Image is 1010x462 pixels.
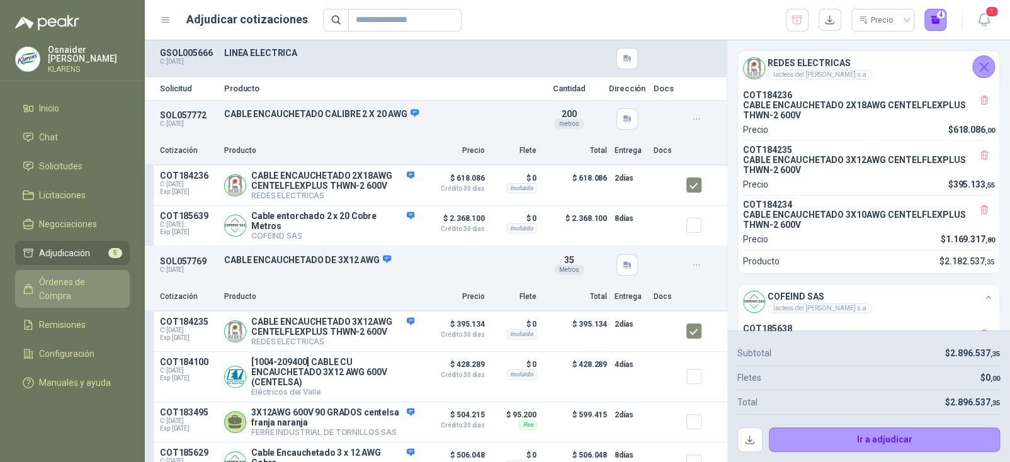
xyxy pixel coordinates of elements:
p: $ 395.134 [422,317,485,338]
img: Company Logo [225,175,246,196]
div: metros [554,119,584,129]
p: COT184236 [160,171,217,181]
span: 200 [562,109,577,119]
h1: Adjudicar cotizaciones [186,11,308,28]
p: Precio [422,291,485,303]
p: $ 2.368.100 [422,211,485,232]
span: ,00 [990,375,1000,383]
p: CABLE ENCAUCHETADO DE 3X12 AWG [224,254,530,266]
button: 4 [924,9,947,31]
p: Producto [743,254,780,268]
img: Logo peakr [15,15,79,30]
p: $ 0 [492,211,536,226]
p: [1004-209400] CABLE CU ENCAUCHETADO 3X12 AWG 600V (CENTELSA) [251,357,414,387]
p: CABLE ENCAUCHETADO CALIBRE 2 X 20 AWG [224,108,530,120]
span: C: [DATE] [160,327,217,334]
span: 2.896.537 [950,348,1000,358]
p: $ 395.134 [544,317,607,346]
div: Precio [859,11,895,30]
div: lacteos del [PERSON_NAME] s.a [768,303,872,313]
p: $ [939,254,994,268]
p: $ [945,395,1000,409]
p: 2 días [615,171,646,186]
span: C: [DATE] [160,221,217,228]
span: Exp: [DATE] [160,228,217,236]
p: $ 618.086 [544,171,607,200]
a: Solicitudes [15,154,130,178]
p: $ 0 [492,357,536,372]
span: 395.133 [953,179,994,189]
h4: REDES ELECTRICAS [768,56,872,70]
p: SOL057769 [160,256,217,266]
p: Flete [492,145,536,157]
p: CABLE ENCAUCHETADO 3X10AWG CENTELFLEXPLUS THWN-2 600V [743,210,994,230]
h4: COFEIND SAS [768,290,872,303]
p: CABLE ENCAUCHETADO 3X12AWG CENTELFLEXPLUS THWN-2 600V [251,317,414,337]
a: Licitaciones [15,183,130,207]
p: Osnaider [PERSON_NAME] [48,45,130,63]
span: 0 [985,373,1000,383]
p: Docs [654,145,679,157]
span: Crédito 30 días [422,226,485,232]
p: $ 0 [492,171,536,186]
div: Incluido [507,369,536,380]
img: Company Logo [744,291,764,312]
p: Eléctricos del Valle [251,387,414,397]
p: Dirección [608,84,646,93]
p: C: [DATE] [160,120,217,128]
p: $ 428.289 [422,357,485,378]
div: Metros [554,265,584,275]
p: Cantidad [538,84,601,93]
img: Company Logo [16,47,40,71]
img: Company Logo [744,58,764,79]
p: Flete [492,291,536,303]
p: Entrega [615,291,646,303]
span: C: [DATE] [160,181,217,188]
span: ,00 [985,127,994,135]
span: Órdenes de Compra [39,275,118,303]
p: $ [980,371,1000,385]
img: Company Logo [225,366,246,387]
a: Remisiones [15,313,130,337]
p: $ [945,346,1000,360]
span: Crédito 30 días [422,186,485,192]
p: Total [544,291,607,303]
p: CABLE ENCAUCHETADO 3X12AWG CENTELFLEXPLUS THWN-2 600V [743,155,994,175]
p: REDES ELECTRICAS [251,337,414,346]
p: Cotización [160,145,217,157]
span: 35 [564,255,574,265]
p: $ 0 [492,317,536,332]
p: $ [948,177,995,191]
div: lacteos del [PERSON_NAME] s.a [768,70,872,80]
p: $ [941,232,994,246]
a: Chat [15,125,130,149]
p: Fletes [737,371,761,385]
span: Configuración [39,347,94,361]
p: CABLE ENCAUCHETADO 2X18AWG CENTELFLEXPLUS THWN-2 600V [251,171,414,191]
span: Licitaciones [39,188,86,202]
p: Cable entorchado 2 x 20 Cobre Metros [251,211,414,231]
span: 2.896.537 [950,397,1000,407]
span: Chat [39,130,58,144]
span: Exp: [DATE] [160,425,217,432]
p: Total [544,145,607,157]
p: C: [DATE] [160,266,217,274]
p: Precio [422,145,485,157]
span: Exp: [DATE] [160,188,217,196]
span: C: [DATE] [160,367,217,375]
p: COT184236 [743,90,994,100]
p: Entrega [615,145,646,157]
span: Remisiones [39,318,86,332]
p: $ 95.200 [492,407,536,422]
p: Total [737,395,757,409]
p: REDES ELECTRICAS [251,191,414,200]
span: ,35 [990,350,1000,358]
span: Crédito 30 días [422,422,485,429]
img: Company Logo [225,215,246,236]
div: Incluido [507,223,536,234]
p: Producto [224,291,414,303]
span: 1 [985,6,999,18]
p: COT184235 [743,145,994,155]
p: $ 504.215 [422,407,485,429]
span: 1.169.317 [946,234,994,244]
